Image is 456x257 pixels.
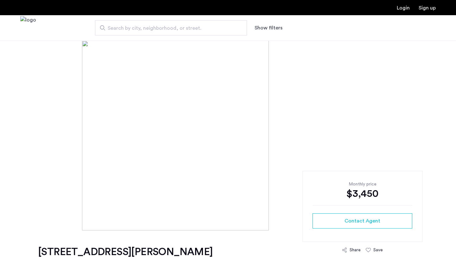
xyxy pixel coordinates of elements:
a: Login [397,5,410,10]
img: logo [20,16,36,40]
img: [object%20Object] [82,41,374,230]
a: Cazamio Logo [20,16,36,40]
div: Save [373,247,383,253]
a: Registration [419,5,436,10]
span: Contact Agent [345,217,380,225]
div: Share [350,247,361,253]
span: Search by city, neighborhood, or street. [108,24,229,32]
button: button [313,213,412,229]
div: $3,450 [313,187,412,200]
button: Show or hide filters [255,24,282,32]
input: Apartment Search [95,20,247,35]
div: Monthly price [313,181,412,187]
